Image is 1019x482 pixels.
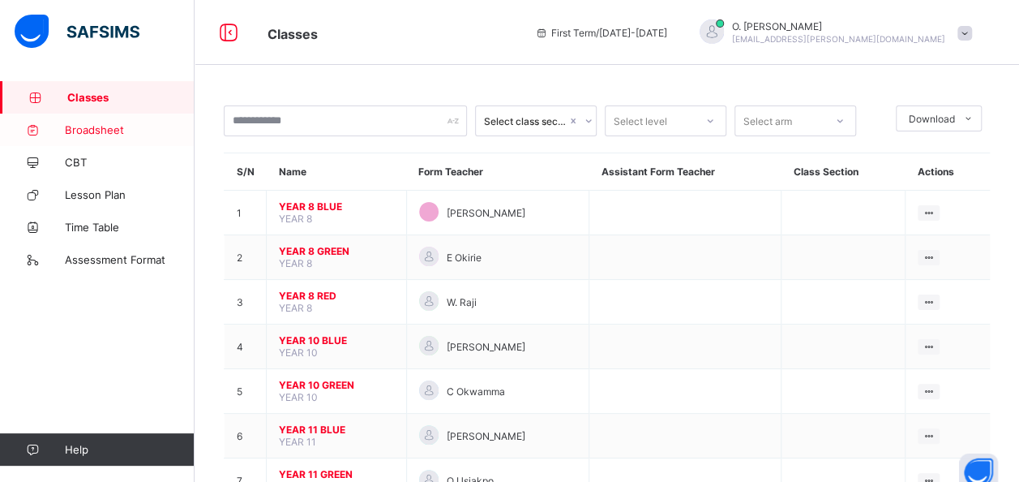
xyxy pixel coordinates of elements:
th: Assistant Form Teacher [589,153,781,191]
span: YEAR 10 [279,346,318,359]
span: O. [PERSON_NAME] [732,20,945,32]
span: YEAR 8 BLUE [279,200,394,213]
span: YEAR 10 BLUE [279,334,394,346]
span: [PERSON_NAME] [447,207,525,219]
div: Select level [614,105,667,136]
span: Classes [67,91,195,104]
img: safsims [15,15,139,49]
span: YEAR 11 [279,436,316,448]
div: O.Popoola [683,19,980,46]
td: 5 [225,369,267,414]
span: YEAR 8 [279,302,312,314]
span: E Okirie [447,252,482,264]
span: Download [909,113,955,125]
span: [PERSON_NAME] [447,341,525,353]
td: 6 [225,414,267,458]
span: Time Table [65,221,195,234]
span: YEAR 8 GREEN [279,245,394,257]
span: [EMAIL_ADDRESS][PERSON_NAME][DOMAIN_NAME] [732,34,945,44]
th: S/N [225,153,267,191]
td: 1 [225,191,267,235]
span: YEAR 10 GREEN [279,379,394,391]
span: [PERSON_NAME] [447,430,525,442]
td: 3 [225,280,267,325]
span: C Okwamma [447,385,505,398]
span: Assessment Format [65,253,195,266]
span: YEAR 8 [279,257,312,269]
button: Open asap [954,425,1003,474]
th: Name [267,153,407,191]
span: YEAR 11 BLUE [279,424,394,436]
span: session/term information [535,27,667,39]
th: Class Section [781,153,905,191]
span: Lesson Plan [65,188,195,201]
span: W. Raji [447,296,477,308]
span: Help [65,443,194,456]
td: 2 [225,235,267,280]
span: YEAR 11 GREEN [279,468,394,480]
div: Select class section [484,115,567,127]
span: CBT [65,156,195,169]
div: Select arm [743,105,792,136]
span: Classes [268,26,318,42]
th: Form Teacher [406,153,589,191]
span: YEAR 8 RED [279,290,394,302]
th: Actions [906,153,990,191]
span: YEAR 10 [279,391,318,403]
span: YEAR 8 [279,213,312,225]
span: Broadsheet [65,123,195,136]
td: 4 [225,325,267,369]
